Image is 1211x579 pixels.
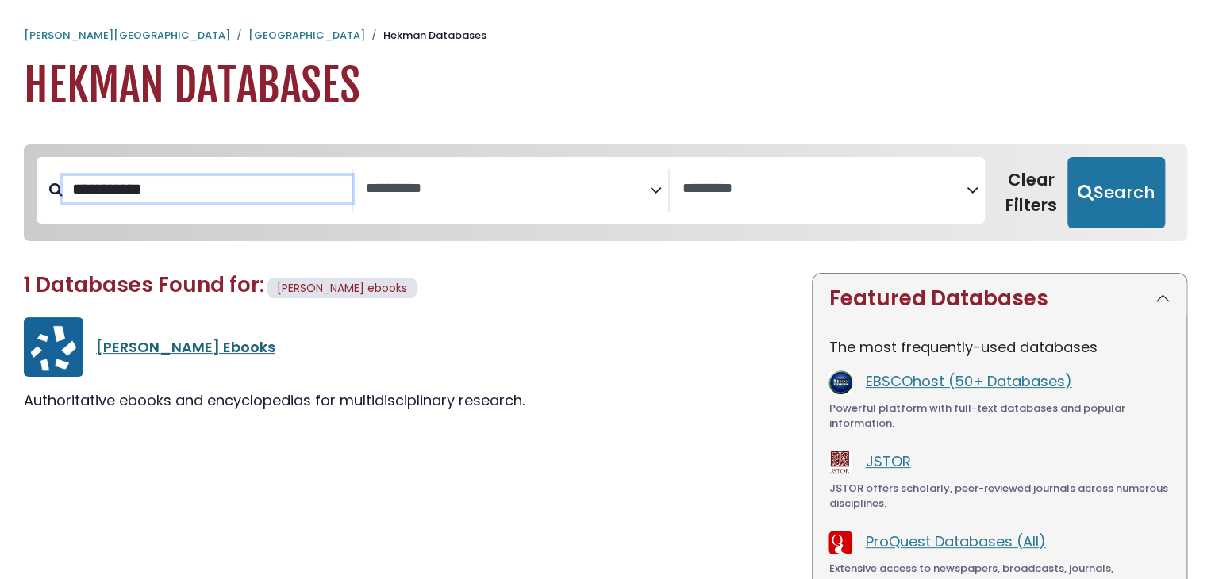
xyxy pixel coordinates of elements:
[1067,157,1165,228] button: Submit for Search Results
[96,337,275,357] a: [PERSON_NAME] Ebooks
[248,28,365,43] a: [GEOGRAPHIC_DATA]
[365,28,486,44] li: Hekman Databases
[865,531,1045,551] a: ProQuest Databases (All)
[828,481,1171,512] div: JSTOR offers scholarly, peer-reviewed journals across numerous disciplines.
[994,157,1067,228] button: Clear Filters
[828,336,1171,358] p: The most frequently-used databases
[865,451,910,471] a: JSTOR
[865,371,1071,391] a: EBSCOhost (50+ Databases)
[366,181,650,197] textarea: Search
[813,274,1186,324] button: Featured Databases
[24,59,1187,113] h1: Hekman Databases
[24,28,230,43] a: [PERSON_NAME][GEOGRAPHIC_DATA]
[277,280,407,296] span: [PERSON_NAME] ebooks
[24,270,264,299] span: 1 Databases Found for:
[63,176,352,202] input: Search database by title or keyword
[828,401,1171,431] div: Powerful platform with full-text databases and popular information.
[24,144,1187,241] nav: Search filters
[24,28,1187,44] nav: breadcrumb
[682,181,967,197] textarea: Search
[24,389,793,411] div: Authoritative ebooks and encyclopedias for multidisciplinary research.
